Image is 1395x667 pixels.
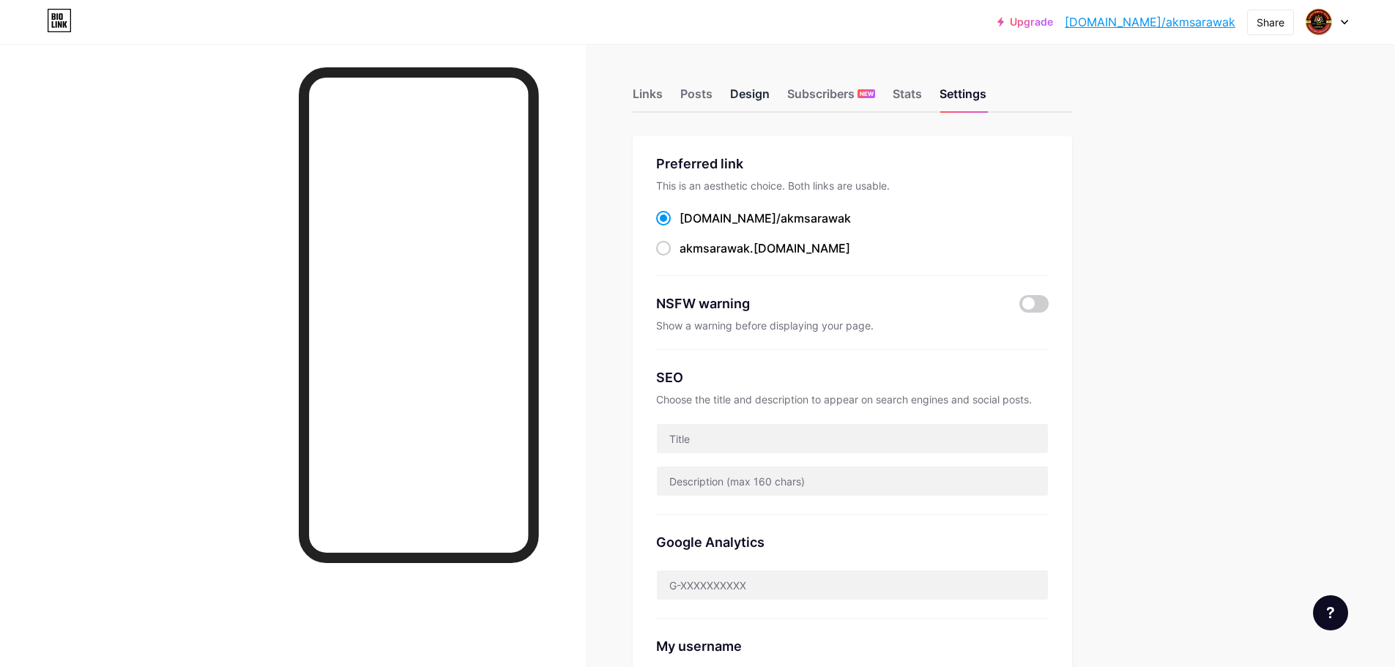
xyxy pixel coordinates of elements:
[657,570,1048,600] input: G-XXXXXXXXXX
[656,154,1049,174] div: Preferred link
[787,85,875,111] div: Subscribers
[1305,8,1333,36] img: akmsarawak
[1257,15,1284,30] div: Share
[657,424,1048,453] input: Title
[656,532,1049,552] div: Google Analytics
[633,85,663,111] div: Links
[680,85,713,111] div: Posts
[656,368,1049,387] div: SEO
[656,319,1049,332] div: Show a warning before displaying your page.
[893,85,922,111] div: Stats
[680,209,851,227] div: [DOMAIN_NAME]/
[730,85,770,111] div: Design
[680,239,850,257] div: .[DOMAIN_NAME]
[781,211,851,226] span: akmsarawak
[940,85,986,111] div: Settings
[680,241,750,256] span: akmsarawak
[656,636,1049,656] div: My username
[997,16,1053,28] a: Upgrade
[1065,13,1235,31] a: [DOMAIN_NAME]/akmsarawak
[657,466,1048,496] input: Description (max 160 chars)
[656,294,998,313] div: NSFW warning
[656,179,1049,192] div: This is an aesthetic choice. Both links are usable.
[656,393,1049,406] div: Choose the title and description to appear on search engines and social posts.
[860,89,874,98] span: NEW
